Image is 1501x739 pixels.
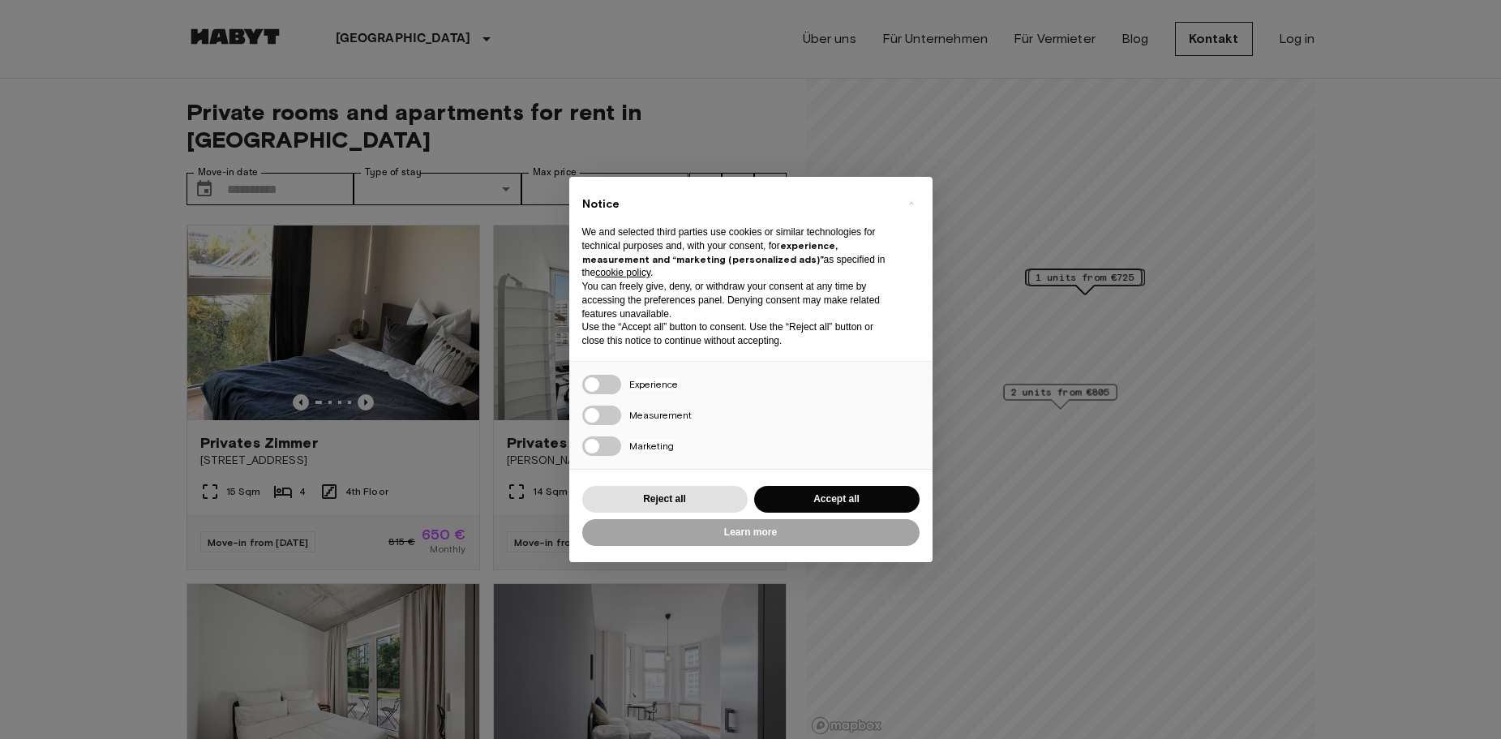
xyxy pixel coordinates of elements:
h2: Notice [582,196,894,213]
button: Accept all [754,486,920,513]
p: You can freely give, deny, or withdraw your consent at any time by accessing the preferences pane... [582,280,894,320]
p: We and selected third parties use cookies or similar technologies for technical purposes and, wit... [582,226,894,280]
span: Marketing [629,440,674,452]
p: Use the “Accept all” button to consent. Use the “Reject all” button or close this notice to conti... [582,320,894,348]
span: Experience [629,378,678,390]
strong: experience, measurement and “marketing (personalized ads)” [582,239,838,265]
span: × [908,193,914,213]
button: Close this notice [898,190,924,216]
button: Learn more [582,519,920,546]
button: Reject all [582,486,748,513]
span: Measurement [629,409,692,421]
a: cookie policy [595,267,650,278]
